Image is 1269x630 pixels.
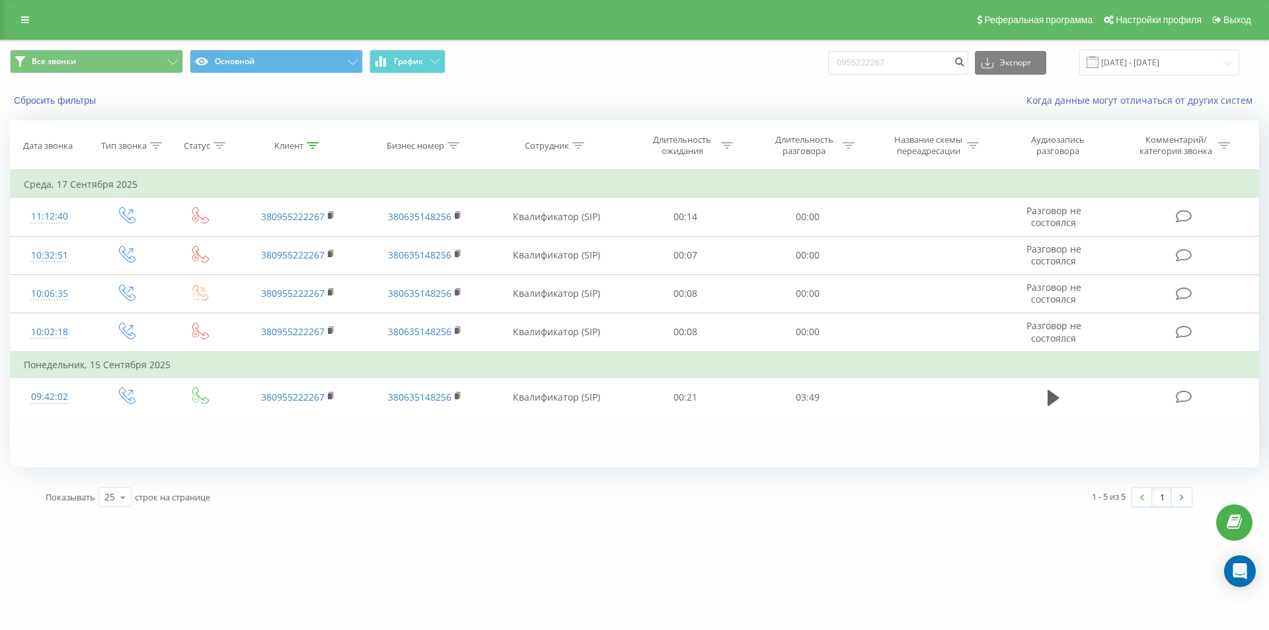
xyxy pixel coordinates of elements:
[625,274,746,313] td: 00:08
[828,51,968,75] input: Поиск по номеру
[10,50,183,73] button: Все звонки
[1026,204,1081,229] span: Разговор не состоялся
[746,198,868,236] td: 00:00
[746,236,868,274] td: 00:00
[184,140,210,151] div: Статус
[893,134,964,157] div: Название схемы переадресации
[23,140,73,151] div: Дата звонка
[525,140,569,151] div: Сотрудник
[369,50,445,73] button: График
[388,249,451,261] a: 380635148256
[1224,555,1256,587] div: Open Intercom Messenger
[625,198,746,236] td: 00:14
[104,491,115,504] div: 25
[24,384,75,410] div: 09:42:02
[746,274,868,313] td: 00:00
[1015,134,1101,157] div: Аудиозапись разговора
[975,51,1046,75] button: Экспорт
[24,243,75,268] div: 10:32:51
[1152,488,1172,506] a: 1
[488,198,625,236] td: Квалификатор (SIP)
[32,56,76,67] span: Все звонки
[394,57,423,66] span: График
[647,134,718,157] div: Длительность ожидания
[261,391,325,403] a: 380955222267
[261,210,325,223] a: 380955222267
[10,95,102,106] button: Сбросить фильтры
[388,210,451,223] a: 380635148256
[984,15,1093,25] span: Реферальная программа
[274,140,303,151] div: Клиент
[746,313,868,352] td: 00:00
[1223,15,1251,25] span: Выход
[746,378,868,416] td: 03:49
[625,378,746,416] td: 00:21
[24,319,75,345] div: 10:02:18
[488,274,625,313] td: Квалификатор (SIP)
[11,171,1259,198] td: Среда, 17 Сентября 2025
[388,325,451,338] a: 380635148256
[24,204,75,229] div: 11:12:40
[1116,15,1202,25] span: Настройки профиля
[46,491,95,503] span: Показывать
[388,391,451,403] a: 380635148256
[625,236,746,274] td: 00:07
[625,313,746,352] td: 00:08
[24,281,75,307] div: 10:06:35
[488,313,625,352] td: Квалификатор (SIP)
[11,352,1259,378] td: Понедельник, 15 Сентября 2025
[488,378,625,416] td: Квалификатор (SIP)
[1137,134,1215,157] div: Комментарий/категория звонка
[261,249,325,261] a: 380955222267
[1092,490,1126,503] div: 1 - 5 из 5
[387,140,444,151] div: Бизнес номер
[1026,281,1081,305] span: Разговор не состоялся
[135,491,210,503] span: строк на странице
[488,236,625,274] td: Квалификатор (SIP)
[388,287,451,299] a: 380635148256
[769,134,839,157] div: Длительность разговора
[1026,94,1259,106] a: Когда данные могут отличаться от других систем
[1026,319,1081,344] span: Разговор не состоялся
[261,325,325,338] a: 380955222267
[101,140,147,151] div: Тип звонка
[1026,243,1081,267] span: Разговор не состоялся
[261,287,325,299] a: 380955222267
[190,50,363,73] button: Основной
